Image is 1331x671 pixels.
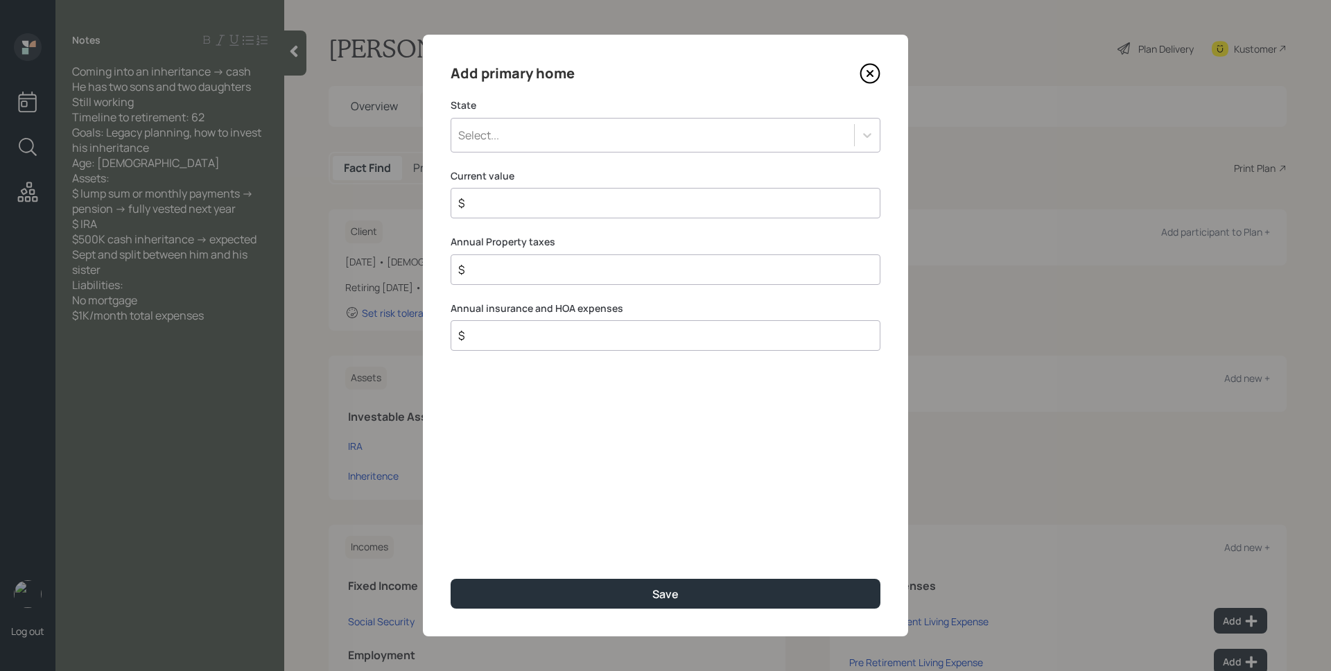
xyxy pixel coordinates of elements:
label: State [451,98,880,112]
div: Save [652,586,679,602]
label: Current value [451,169,880,183]
label: Annual insurance and HOA expenses [451,302,880,315]
label: Annual Property taxes [451,235,880,249]
div: Select... [458,128,499,143]
button: Save [451,579,880,609]
h4: Add primary home [451,62,575,85]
